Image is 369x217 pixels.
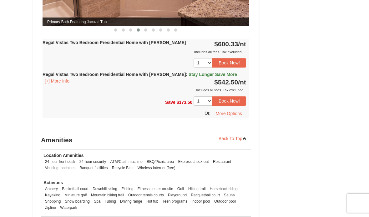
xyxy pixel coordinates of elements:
[109,159,144,165] li: ATM/Cash machine
[103,198,118,204] li: Tubing
[43,192,62,198] li: Kayaking
[222,192,236,198] li: Sauna
[43,18,249,26] span: Primary Bath Featuring Jacuzzi Tub
[187,186,207,192] li: Hiking trail
[43,159,77,165] li: 24-hour front desk
[215,134,251,143] a: Back To Top
[43,87,246,93] div: Includes all fees. Tax excluded.
[43,186,59,192] li: Archery
[190,198,212,204] li: Indoor pool
[63,192,88,198] li: Miniature golf
[208,186,239,192] li: Horseback riding
[238,78,246,86] span: /nt
[145,159,175,165] li: BBQ/Picnic area
[119,198,144,204] li: Driving range
[213,198,237,204] li: Outdoor pool
[43,204,58,211] li: Zipline
[214,78,238,86] span: $542.50
[120,186,135,192] li: Fishing
[212,109,246,118] button: More Options
[43,198,62,204] li: Shopping
[189,192,221,198] li: Racquetball court
[41,134,251,146] h3: Amenities
[136,165,177,171] li: Wireless Internet (free)
[78,165,109,171] li: Banquet facilities
[89,192,126,198] li: Mountain biking trail
[43,78,72,84] button: [+] More Info
[63,198,91,204] li: Snow boarding
[238,40,246,48] span: /nt
[176,186,186,192] li: Golf
[92,198,102,204] li: Spa
[43,49,246,55] div: Includes all fees. Tax excluded.
[186,72,187,77] span: :
[91,186,119,192] li: Downhill skiing
[177,159,210,165] li: Express check-out
[166,192,188,198] li: Playground
[161,198,189,204] li: Teen programs
[211,159,233,165] li: Restaurant
[212,58,246,68] button: Book Now!
[43,72,237,77] strong: Regal Vistas Two Bedroom Presidential Home with [PERSON_NAME]
[43,180,63,185] strong: Activities
[60,186,90,192] li: Basketball court
[214,40,246,48] strong: $600.33
[177,100,193,105] span: $173.50
[205,111,210,116] span: Or,
[43,165,77,171] li: Vending machines
[212,96,246,106] button: Book Now!
[43,40,186,45] strong: Regal Vistas Two Bedroom Presidential Home with [PERSON_NAME]
[78,159,108,165] li: 24-hour security
[110,165,135,171] li: Recycle Bins
[58,204,78,211] li: Waterpark
[145,198,160,204] li: Hot tub
[136,186,175,192] li: Fitness center on-site
[165,100,175,105] span: Save
[127,192,165,198] li: Outdoor tennis courts
[189,72,237,77] span: Stay Longer Save More
[43,153,84,158] strong: Location Amenities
